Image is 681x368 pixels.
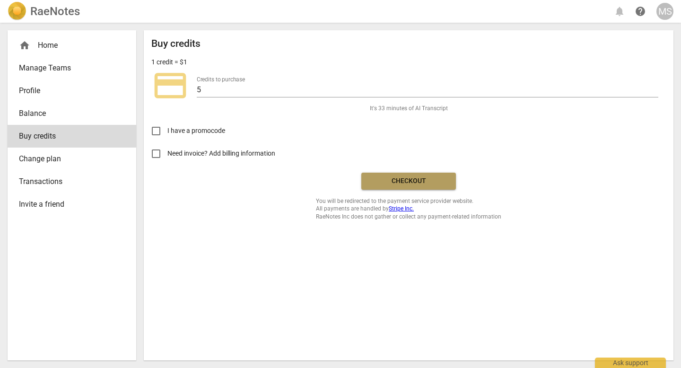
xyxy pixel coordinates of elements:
[635,6,646,17] span: help
[316,197,501,221] span: You will be redirected to the payment service provider website. All payments are handled by RaeNo...
[370,105,448,113] span: It's 33 minutes of AI Transcript
[167,149,277,158] span: Need invoice? Add billing information
[151,67,189,105] span: credit_card
[151,38,201,50] h2: Buy credits
[167,126,225,136] span: I have a promocode
[197,77,245,82] label: Credits to purchase
[8,57,136,79] a: Manage Teams
[8,170,136,193] a: Transactions
[8,148,136,170] a: Change plan
[369,176,448,186] span: Checkout
[19,85,117,96] span: Profile
[19,108,117,119] span: Balance
[19,62,117,74] span: Manage Teams
[595,358,666,368] div: Ask support
[19,176,117,187] span: Transactions
[19,40,117,51] div: Home
[19,131,117,142] span: Buy credits
[8,79,136,102] a: Profile
[8,2,26,21] img: Logo
[19,153,117,165] span: Change plan
[8,125,136,148] a: Buy credits
[8,34,136,57] div: Home
[389,205,414,212] a: Stripe Inc.
[632,3,649,20] a: Help
[19,40,30,51] span: home
[8,102,136,125] a: Balance
[656,3,673,20] button: MS
[361,173,456,190] button: Checkout
[19,199,117,210] span: Invite a friend
[8,193,136,216] a: Invite a friend
[8,2,80,21] a: LogoRaeNotes
[151,57,187,67] p: 1 credit = $1
[30,5,80,18] h2: RaeNotes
